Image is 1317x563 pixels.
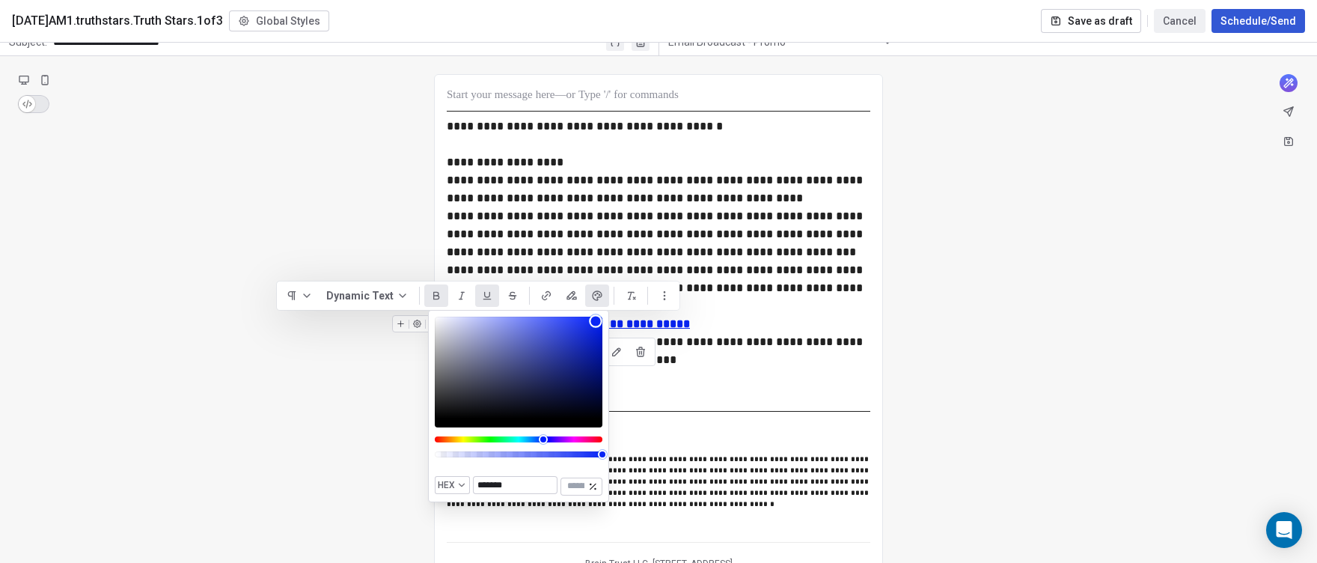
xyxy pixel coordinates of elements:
div: Alpha [435,451,602,457]
button: HEX [435,476,470,494]
div: Open Intercom Messenger [1266,512,1302,548]
span: Subject: [9,34,47,54]
button: Dynamic Text [320,284,415,307]
span: [DATE]AM1.truthstars.Truth Stars.1of3 [12,12,223,30]
button: Global Styles [229,10,329,31]
div: Hue [435,436,602,442]
button: Cancel [1154,9,1206,33]
button: Save as draft [1041,9,1141,33]
div: Color [435,317,602,419]
button: Schedule/Send [1211,9,1305,33]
